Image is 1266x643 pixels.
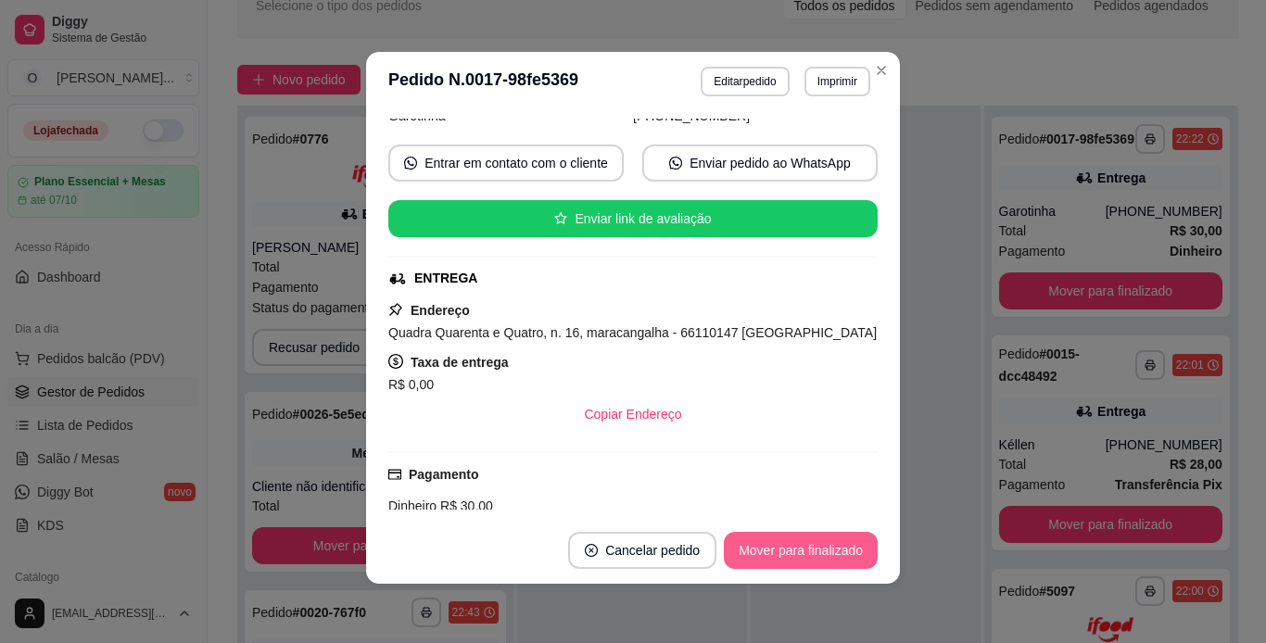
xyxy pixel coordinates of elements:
span: Quadra Quarenta e Quatro, n. 16, maracangalha - 66110147 [GEOGRAPHIC_DATA] [388,325,877,340]
button: starEnviar link de avaliação [388,200,878,237]
strong: Taxa de entrega [411,355,509,370]
div: ENTREGA [414,269,477,288]
span: R$ 30,00 [437,498,493,513]
span: pushpin [388,302,403,317]
span: dollar [388,354,403,369]
button: Copiar Endereço [569,396,696,433]
span: R$ 0,00 [388,377,434,392]
h3: Pedido N. 0017-98fe5369 [388,67,578,96]
span: credit-card [388,468,401,481]
span: Dinheiro [388,498,437,513]
span: close-circle [585,544,598,557]
button: whats-appEnviar pedido ao WhatsApp [642,145,878,182]
strong: Endereço [411,303,470,318]
span: star [554,212,567,225]
button: close-circleCancelar pedido [568,532,716,569]
span: whats-app [669,157,682,170]
button: Editarpedido [701,67,789,96]
button: whats-appEntrar em contato com o cliente [388,145,624,182]
strong: Pagamento [409,467,478,482]
button: Mover para finalizado [724,532,878,569]
button: Close [867,56,896,85]
button: Imprimir [804,67,870,96]
span: whats-app [404,157,417,170]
